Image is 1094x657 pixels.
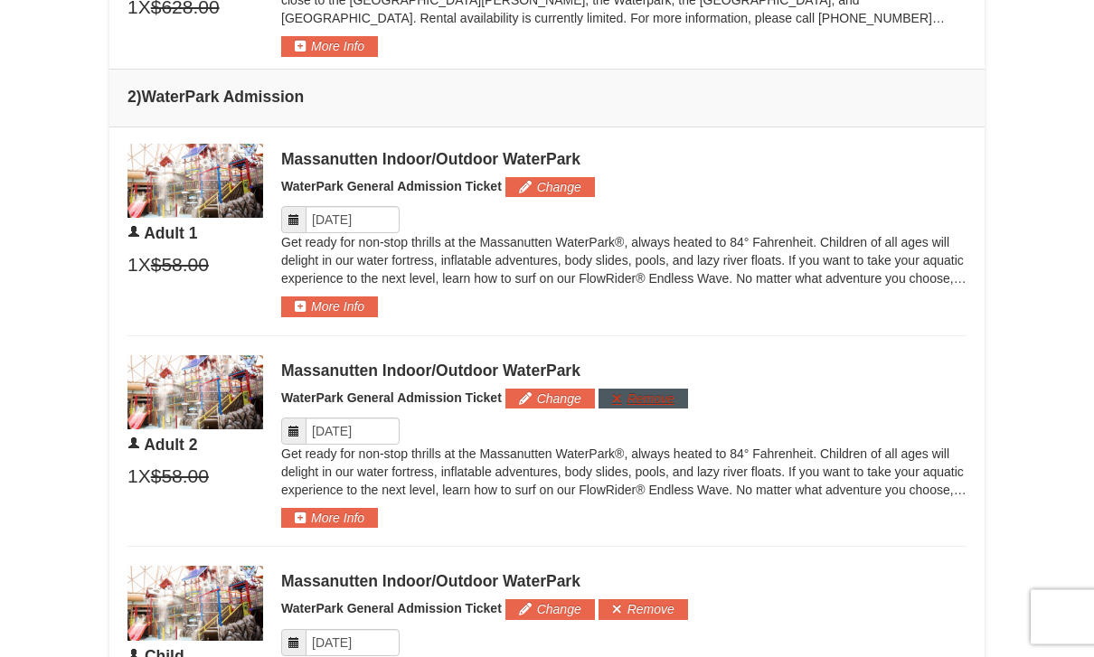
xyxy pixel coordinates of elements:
img: 6619917-1403-22d2226d.jpg [127,567,263,641]
span: Adult 2 [144,436,197,455]
span: 1 [127,252,138,279]
div: Massanutten Indoor/Outdoor WaterPark [281,362,967,380]
span: Adult 1 [144,225,197,243]
span: WaterPark General Admission Ticket [281,391,502,406]
span: ) [137,89,142,107]
p: Get ready for non-stop thrills at the Massanutten WaterPark®, always heated to 84° Fahrenheit. Ch... [281,234,967,288]
img: 6619917-1403-22d2226d.jpg [127,356,263,430]
button: Remove [599,600,688,620]
div: Massanutten Indoor/Outdoor WaterPark [281,151,967,169]
p: Get ready for non-stop thrills at the Massanutten WaterPark®, always heated to 84° Fahrenheit. Ch... [281,446,967,500]
div: Massanutten Indoor/Outdoor WaterPark [281,573,967,591]
button: Change [505,600,595,620]
button: More Info [281,509,378,529]
img: 6619917-1403-22d2226d.jpg [127,145,263,219]
span: $58.00 [151,252,209,279]
span: $58.00 [151,464,209,491]
span: WaterPark General Admission Ticket [281,180,502,194]
button: More Info [281,37,378,57]
button: Change [505,178,595,198]
span: WaterPark General Admission Ticket [281,602,502,616]
button: Change [505,390,595,409]
button: Remove [599,390,688,409]
button: More Info [281,297,378,317]
span: X [138,252,151,279]
span: 1 [127,464,138,491]
h4: 2 WaterPark Admission [127,89,967,107]
span: X [138,464,151,491]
